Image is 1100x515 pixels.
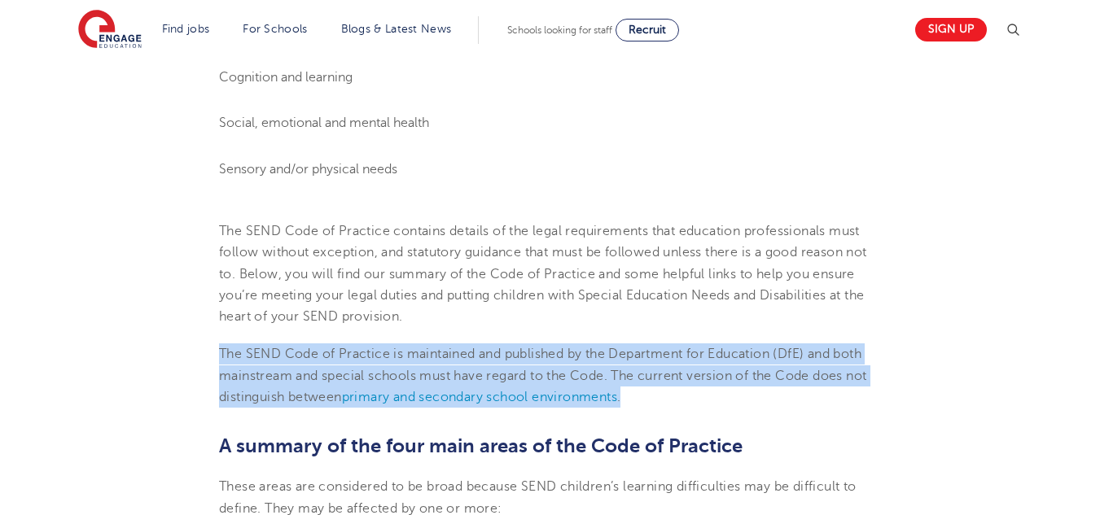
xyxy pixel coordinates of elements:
a: Blogs & Latest News [341,23,452,35]
a: For Schools [243,23,307,35]
span: These areas are considered to be broad because SEND children’s learning difficulties may be diffi... [219,479,857,515]
img: Engage Education [78,10,142,50]
span: Schools looking for staff [507,24,612,36]
li: Cognition and learning [219,67,881,88]
span: A summary of the four main areas of the Code of Practice [219,434,743,457]
a: Find jobs [162,23,210,35]
p: The SEND Code of Practice contains details of the legal requirements that education professionals... [219,220,881,327]
a: Sign up [915,18,987,41]
p: The SEND Code of Practice is maintained and published by the Department for Education (DfE) and b... [219,343,881,408]
li: Social, emotional and mental health [219,112,881,133]
a: primary and secondary school environments [342,390,617,404]
span: Recruit [629,24,666,36]
a: Recruit [616,19,679,41]
li: Sensory and/or physical needs [219,159,881,180]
